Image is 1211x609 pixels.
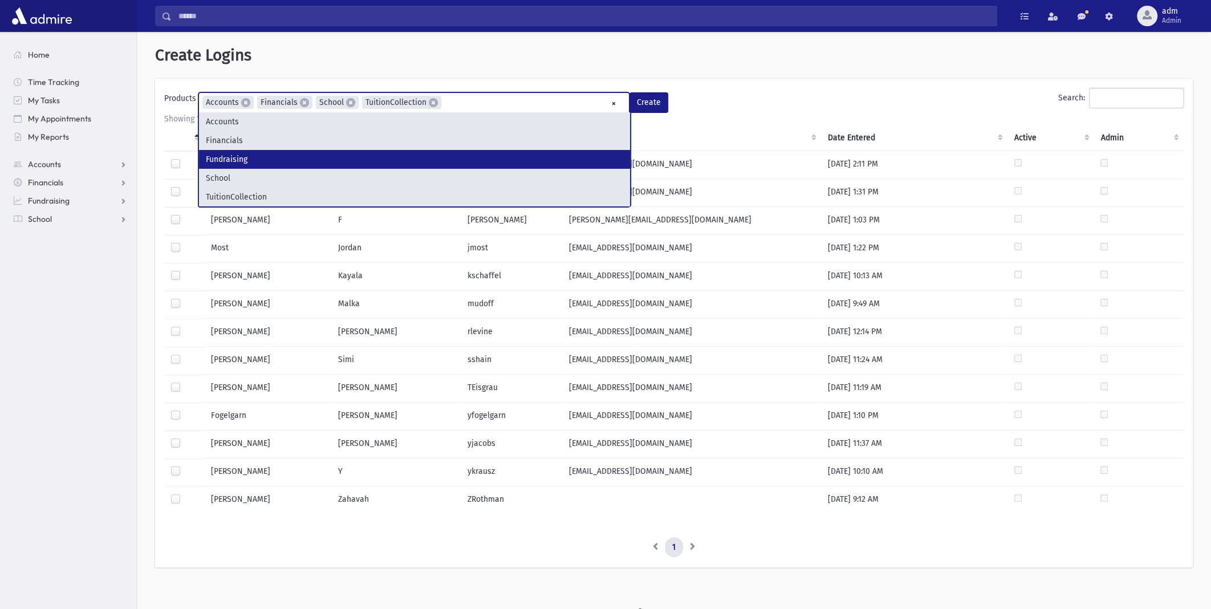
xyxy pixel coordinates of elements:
[562,291,822,319] td: [EMAIL_ADDRESS][DOMAIN_NAME]
[821,486,1007,514] td: [DATE] 9:12 AM
[28,50,50,60] span: Home
[172,6,997,26] input: Search
[821,319,1007,347] td: [DATE] 12:14 PM
[300,98,309,107] span: ×
[331,319,460,347] td: [PERSON_NAME]
[5,73,136,91] a: Time Tracking
[460,431,562,458] td: yjacobs
[5,155,136,173] a: Accounts
[460,235,562,263] td: jmost
[331,263,460,291] td: Kayala
[821,347,1007,375] td: [DATE] 11:24 AM
[1089,88,1184,108] input: Search:
[331,431,460,458] td: [PERSON_NAME]
[204,263,331,291] td: [PERSON_NAME]
[199,169,630,188] li: School
[1162,7,1181,16] span: adm
[821,431,1007,458] td: [DATE] 11:37 AM
[28,159,61,169] span: Accounts
[821,151,1007,179] td: [DATE] 2:11 PM
[28,132,69,142] span: My Reports
[204,319,331,347] td: [PERSON_NAME]
[562,375,822,403] td: [EMAIL_ADDRESS][DOMAIN_NAME]
[821,263,1007,291] td: [DATE] 10:13 AM
[460,263,562,291] td: kschaffel
[164,92,198,108] label: Products
[460,486,562,514] td: ZRothman
[199,112,630,131] li: Accounts
[28,196,70,206] span: Fundraising
[5,128,136,146] a: My Reports
[665,537,683,558] a: 1
[204,207,331,235] td: [PERSON_NAME]
[28,113,91,124] span: My Appointments
[5,173,136,192] a: Financials
[28,177,63,188] span: Financials
[460,207,562,235] td: [PERSON_NAME]
[562,431,822,458] td: [EMAIL_ADDRESS][DOMAIN_NAME]
[562,263,822,291] td: [EMAIL_ADDRESS][DOMAIN_NAME]
[9,5,75,27] img: AdmirePro
[204,291,331,319] td: [PERSON_NAME]
[199,131,630,150] li: Financials
[562,125,822,151] th: EMail : activate to sort column ascending
[5,109,136,128] a: My Appointments
[164,113,1184,125] div: Showing 1 to 13 of 13 entries
[460,375,562,403] td: TEisgrau
[562,207,822,235] td: [PERSON_NAME][EMAIL_ADDRESS][DOMAIN_NAME]
[821,179,1007,207] td: [DATE] 1:31 PM
[5,192,136,210] a: Fundraising
[204,235,331,263] td: Most
[460,403,562,431] td: yfogelgarn
[204,403,331,431] td: Fogelgarn
[429,98,438,107] span: ×
[316,96,359,109] li: School
[460,319,562,347] td: rlevine
[331,235,460,263] td: Jordan
[562,458,822,486] td: [EMAIL_ADDRESS][DOMAIN_NAME]
[204,347,331,375] td: [PERSON_NAME]
[460,458,562,486] td: ykrausz
[331,207,460,235] td: F
[204,431,331,458] td: [PERSON_NAME]
[155,46,1193,65] h1: Create Logins
[331,486,460,514] td: Zahavah
[562,319,822,347] td: [EMAIL_ADDRESS][DOMAIN_NAME]
[241,98,250,107] span: ×
[331,403,460,431] td: [PERSON_NAME]
[331,458,460,486] td: Y
[460,347,562,375] td: sshain
[1007,125,1094,151] th: Active : activate to sort column ascending
[821,458,1007,486] td: [DATE] 10:10 AM
[257,96,312,109] li: Financials
[331,347,460,375] td: Simi
[611,97,616,110] span: Remove all items
[204,375,331,403] td: [PERSON_NAME]
[28,95,60,105] span: My Tasks
[5,91,136,109] a: My Tasks
[331,291,460,319] td: Malka
[331,375,460,403] td: [PERSON_NAME]
[821,207,1007,235] td: [DATE] 1:03 PM
[199,150,630,169] li: Fundraising
[821,403,1007,431] td: [DATE] 1:10 PM
[562,403,822,431] td: [EMAIL_ADDRESS][DOMAIN_NAME]
[204,486,331,514] td: [PERSON_NAME]
[1162,16,1181,25] span: Admin
[28,214,52,224] span: School
[5,210,136,228] a: School
[562,179,822,207] td: [EMAIL_ADDRESS][DOMAIN_NAME]
[821,125,1007,151] th: Date Entered : activate to sort column ascending
[1094,125,1184,151] th: Admin : activate to sort column ascending
[346,98,355,107] span: ×
[164,125,204,151] th: : activate to sort column descending
[821,235,1007,263] td: [DATE] 1:22 PM
[202,96,254,109] li: Accounts
[362,96,441,109] li: TuitionCollection
[562,347,822,375] td: [EMAIL_ADDRESS][DOMAIN_NAME]
[1058,88,1184,108] label: Search:
[821,375,1007,403] td: [DATE] 11:19 AM
[204,458,331,486] td: [PERSON_NAME]
[562,235,822,263] td: [EMAIL_ADDRESS][DOMAIN_NAME]
[5,46,136,64] a: Home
